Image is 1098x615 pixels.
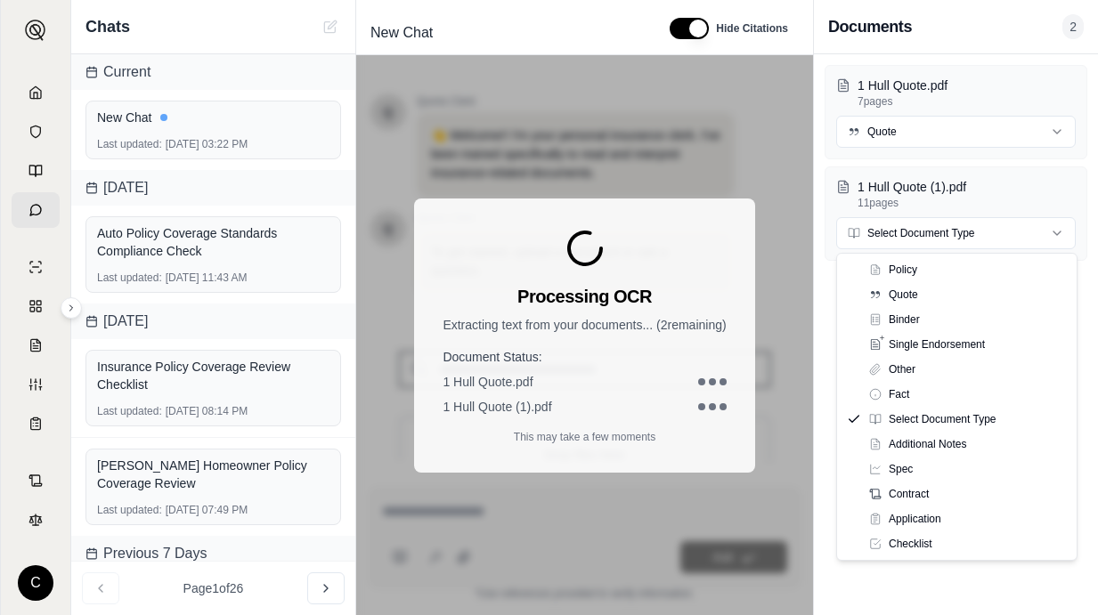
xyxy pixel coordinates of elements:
span: Additional Notes [889,437,966,451]
span: Quote [889,287,918,302]
span: Spec [889,462,913,476]
span: Fact [889,387,909,401]
span: Policy [889,263,917,277]
span: Other [889,362,915,376]
span: Contract [889,487,929,501]
span: Checklist [889,537,932,551]
span: Select Document Type [889,412,996,426]
span: Single Endorsement [889,337,985,352]
span: Binder [889,312,920,327]
span: Application [889,512,941,526]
